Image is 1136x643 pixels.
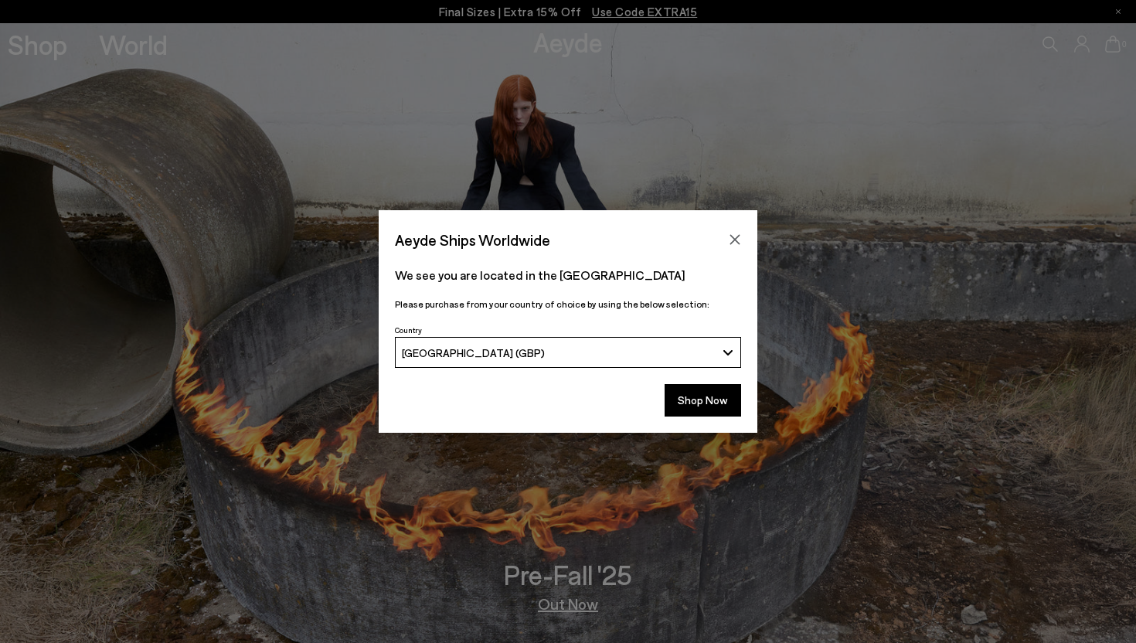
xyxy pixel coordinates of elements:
[395,297,741,311] p: Please purchase from your country of choice by using the below selection:
[395,325,422,335] span: Country
[665,384,741,417] button: Shop Now
[723,228,747,251] button: Close
[402,346,545,359] span: [GEOGRAPHIC_DATA] (GBP)
[395,226,550,253] span: Aeyde Ships Worldwide
[395,266,741,284] p: We see you are located in the [GEOGRAPHIC_DATA]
